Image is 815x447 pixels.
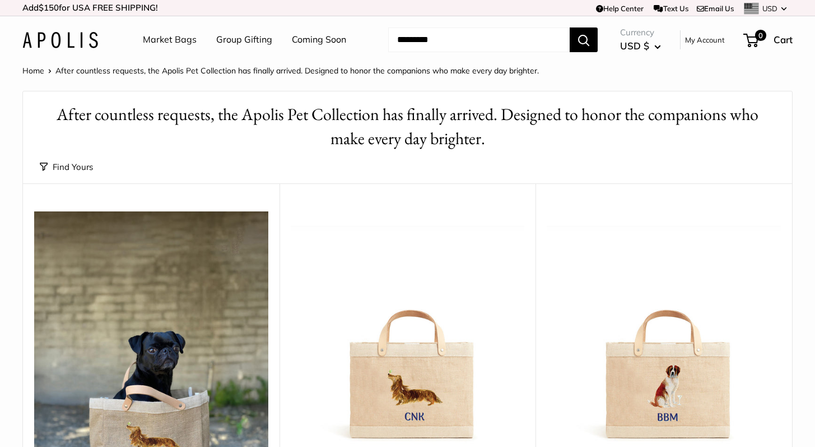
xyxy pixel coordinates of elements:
[620,40,649,52] span: USD $
[216,31,272,48] a: Group Gifting
[654,4,688,13] a: Text Us
[596,4,644,13] a: Help Center
[291,211,525,446] img: Petite Market Bag in Natural Dachshund
[547,211,781,446] a: Petite Market Bag in Natural St. BernardPetite Market Bag in Natural St. Bernard
[292,31,346,48] a: Coming Soon
[620,25,661,40] span: Currency
[22,32,98,48] img: Apolis
[9,404,120,438] iframe: Sign Up via Text for Offers
[40,103,775,151] h1: After countless requests, the Apolis Pet Collection has finally arrived. Designed to honor the co...
[697,4,734,13] a: Email Us
[620,37,661,55] button: USD $
[774,34,793,45] span: Cart
[143,31,197,48] a: Market Bags
[762,4,777,13] span: USD
[22,63,539,78] nav: Breadcrumb
[40,159,93,175] button: Find Yours
[55,66,539,76] span: After countless requests, the Apolis Pet Collection has finally arrived. Designed to honor the co...
[547,211,781,446] img: Petite Market Bag in Natural St. Bernard
[744,31,793,49] a: 0 Cart
[685,33,725,47] a: My Account
[39,2,59,13] span: $150
[291,211,525,446] a: Petite Market Bag in Natural DachshundPetite Market Bag in Natural Dachshund
[755,30,766,41] span: 0
[22,66,44,76] a: Home
[388,27,570,52] input: Search...
[570,27,598,52] button: Search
